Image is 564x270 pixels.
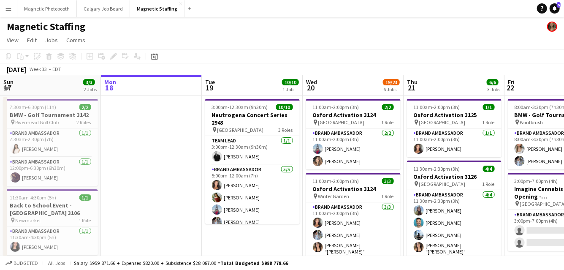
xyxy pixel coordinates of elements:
[212,104,276,110] span: 3:00pm-12:30am (9h30m) (Wed)
[407,173,502,180] h3: Oxford Activation 3126
[313,104,359,110] span: 11:00am-2:00pm (3h)
[77,119,91,125] span: 2 Roles
[550,3,560,14] a: 5
[547,22,557,32] app-user-avatar: Bianca Fantauzzi
[205,165,300,243] app-card-role: Brand Ambassador5/55:00pm-12:00am (7h)[PERSON_NAME][PERSON_NAME][PERSON_NAME][PERSON_NAME]
[16,119,59,125] span: Rivermead Golf Club
[318,119,365,125] span: [GEOGRAPHIC_DATA]
[17,0,77,17] button: Magnetic Photobooth
[2,83,14,93] span: 17
[104,78,116,86] span: Mon
[74,260,288,266] div: Salary $959 871.66 + Expenses $820.00 + Subsistence $28 087.00 =
[483,104,495,110] span: 1/1
[419,181,466,187] span: [GEOGRAPHIC_DATA]
[130,0,184,17] button: Magnetic Staffing
[7,36,19,44] span: View
[306,185,401,193] h3: Oxford Activation 3124
[63,35,89,46] a: Comms
[205,111,300,126] h3: Neutrogena Concert Series 2943
[45,36,58,44] span: Jobs
[318,193,350,199] span: Winter Garden
[313,178,359,184] span: 11:00am-2:00pm (3h)
[306,173,401,258] app-job-card: 11:00am-2:00pm (3h)3/3Oxford Activation 3124 Winter Garden1 RoleBrand Ambassador3/311:00am-2:00pm...
[3,202,98,217] h3: Back to School Event - [GEOGRAPHIC_DATA] 3106
[382,119,394,125] span: 1 Role
[52,66,61,72] div: EDT
[282,86,298,93] div: 1 Job
[204,83,215,93] span: 19
[407,161,502,258] app-job-card: 11:30am-2:30pm (3h)4/4Oxford Activation 3126 [GEOGRAPHIC_DATA]1 RoleBrand Ambassador4/411:30am-2:...
[306,111,401,119] h3: Oxford Activation 3124
[520,119,543,125] span: Paintbrush
[217,127,264,133] span: [GEOGRAPHIC_DATA]
[77,0,130,17] button: Calgary Job Board
[414,166,460,172] span: 11:30am-2:30pm (3h)
[407,128,502,157] app-card-role: Brand Ambassador1/111:00am-2:00pm (3h)[PERSON_NAME]
[3,157,98,186] app-card-role: Brand Ambassador1/112:00pm-6:30pm (6h30m)[PERSON_NAME]
[16,217,41,224] span: Newmarket
[205,78,215,86] span: Tue
[382,104,394,110] span: 2/2
[306,99,401,169] app-job-card: 11:00am-2:00pm (3h)2/2Oxford Activation 3124 [GEOGRAPHIC_DATA]1 RoleBrand Ambassador2/211:00am-2:...
[383,86,399,93] div: 6 Jobs
[205,136,300,165] app-card-role: Team Lead1/13:00pm-12:30am (9h30m)[PERSON_NAME]
[3,189,98,255] app-job-card: 11:30am-4:30pm (5h)1/1Back to School Event - [GEOGRAPHIC_DATA] 3106 Newmarket1 RoleBrand Ambassad...
[279,127,293,133] span: 3 Roles
[483,166,495,172] span: 4/4
[557,2,561,8] span: 5
[3,111,98,119] h3: BMW - Golf Tournament 3142
[306,128,401,169] app-card-role: Brand Ambassador2/211:00am-2:00pm (3h)[PERSON_NAME][PERSON_NAME]
[382,193,394,199] span: 1 Role
[3,99,98,186] app-job-card: 7:30am-6:30pm (11h)2/2BMW - Golf Tournament 3142 Rivermead Golf Club2 RolesBrand Ambassador1/17:3...
[14,260,38,266] span: Budgeted
[414,104,460,110] span: 11:00am-2:00pm (3h)
[220,260,288,266] span: Total Budgeted $988 778.66
[28,66,49,72] span: Week 33
[103,83,116,93] span: 18
[7,20,85,33] h1: Magnetic Staffing
[306,78,317,86] span: Wed
[79,194,91,201] span: 1/1
[84,86,97,93] div: 2 Jobs
[79,217,91,224] span: 1 Role
[83,79,95,85] span: 3/3
[205,99,300,224] app-job-card: 3:00pm-12:30am (9h30m) (Wed)10/10Neutrogena Concert Series 2943 [GEOGRAPHIC_DATA]3 RolesTeam Lead...
[46,260,67,266] span: All jobs
[79,104,91,110] span: 2/2
[10,194,57,201] span: 11:30am-4:30pm (5h)
[7,65,26,74] div: [DATE]
[507,83,515,93] span: 22
[407,111,502,119] h3: Oxford Activation 3125
[407,78,418,86] span: Thu
[515,178,558,184] span: 3:00pm-7:00pm (4h)
[483,119,495,125] span: 1 Role
[3,35,22,46] a: View
[383,79,400,85] span: 19/23
[3,226,98,255] app-card-role: Brand Ambassador1/111:30am-4:30pm (5h)[PERSON_NAME]
[282,79,299,85] span: 10/10
[487,79,499,85] span: 6/6
[4,259,39,268] button: Budgeted
[508,78,515,86] span: Fri
[487,86,500,93] div: 3 Jobs
[483,181,495,187] span: 1 Role
[24,35,40,46] a: Edit
[407,190,502,258] app-card-role: Brand Ambassador4/411:30am-2:30pm (3h)[PERSON_NAME][PERSON_NAME][PERSON_NAME][PERSON_NAME] “[PERS...
[3,128,98,157] app-card-role: Brand Ambassador1/17:30am-2:30pm (7h)[PERSON_NAME]
[419,119,466,125] span: [GEOGRAPHIC_DATA]
[42,35,61,46] a: Jobs
[305,83,317,93] span: 20
[407,99,502,157] app-job-card: 11:00am-2:00pm (3h)1/1Oxford Activation 3125 [GEOGRAPHIC_DATA]1 RoleBrand Ambassador1/111:00am-2:...
[66,36,85,44] span: Comms
[406,83,418,93] span: 21
[27,36,37,44] span: Edit
[382,178,394,184] span: 3/3
[10,104,57,110] span: 7:30am-6:30pm (11h)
